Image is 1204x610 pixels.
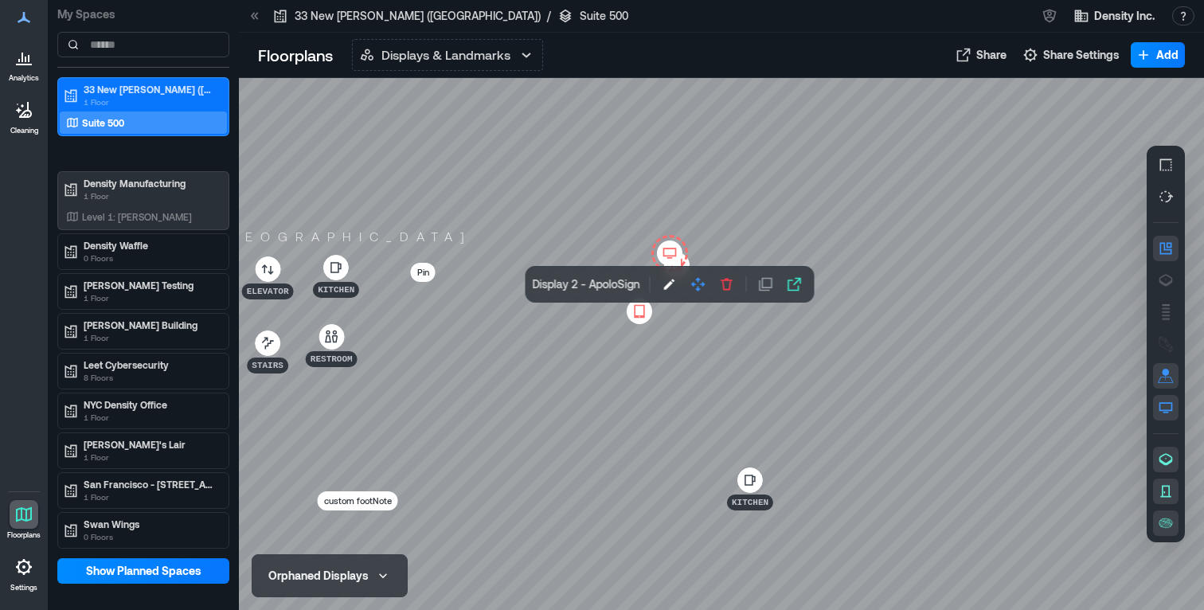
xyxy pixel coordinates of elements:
[976,47,1007,63] span: Share
[258,44,333,66] p: Floorplans
[352,39,543,71] button: Displays & Landmarks
[10,583,37,592] p: Settings
[2,495,45,545] a: Floorplans
[82,210,192,223] p: Level 1: [PERSON_NAME]
[84,279,217,291] p: [PERSON_NAME] Testing
[1069,3,1159,29] button: Density Inc.
[84,371,217,384] p: 8 Floors
[1043,47,1120,63] span: Share Settings
[84,177,217,190] p: Density Manufacturing
[84,291,217,304] p: 1 Floor
[84,252,217,264] p: 0 Floors
[84,83,217,96] p: 33 New [PERSON_NAME] ([GEOGRAPHIC_DATA])
[84,438,217,451] p: [PERSON_NAME]'s Lair
[84,518,217,530] p: Swan Wings
[208,229,472,244] p: [GEOGRAPHIC_DATA]
[951,42,1011,68] button: Share
[1131,42,1185,68] button: Add
[10,126,38,135] p: Cleaning
[84,96,217,108] p: 1 Floor
[4,38,44,88] a: Analytics
[252,359,283,372] p: Stairs
[84,530,217,543] p: 0 Floors
[268,568,369,584] div: Orphaned Displays
[4,91,44,140] a: Cleaning
[84,319,217,331] p: [PERSON_NAME] Building
[84,478,217,491] p: San Francisco - [STREET_ADDRESS][PERSON_NAME]
[295,8,541,24] p: 33 New [PERSON_NAME] ([GEOGRAPHIC_DATA])
[57,6,229,22] p: My Spaces
[57,558,229,584] button: Show Planned Spaces
[86,563,201,579] span: Show Planned Spaces
[84,331,217,344] p: 1 Floor
[84,190,217,202] p: 1 Floor
[311,353,353,366] p: Restroom
[84,358,217,371] p: Leet Cybersecurity
[7,530,41,540] p: Floorplans
[262,565,397,587] button: Orphaned Displays
[82,116,124,129] p: Suite 500
[84,411,217,424] p: 1 Floor
[318,283,354,296] p: Kitchen
[580,8,628,24] p: Suite 500
[9,73,39,83] p: Analytics
[732,496,768,509] p: Kitchen
[5,548,43,597] a: Settings
[1018,42,1124,68] button: Share Settings
[381,45,510,65] p: Displays & Landmarks
[324,493,392,509] p: custom footNote
[84,451,217,463] p: 1 Floor
[84,398,217,411] p: NYC Density Office
[1094,8,1155,24] span: Density Inc.
[84,239,217,252] p: Density Waffle
[84,491,217,503] p: 1 Floor
[417,264,429,280] p: Pin
[547,8,551,24] p: /
[247,285,289,298] p: Elevator
[533,276,640,292] p: Display 2 - ApoloSign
